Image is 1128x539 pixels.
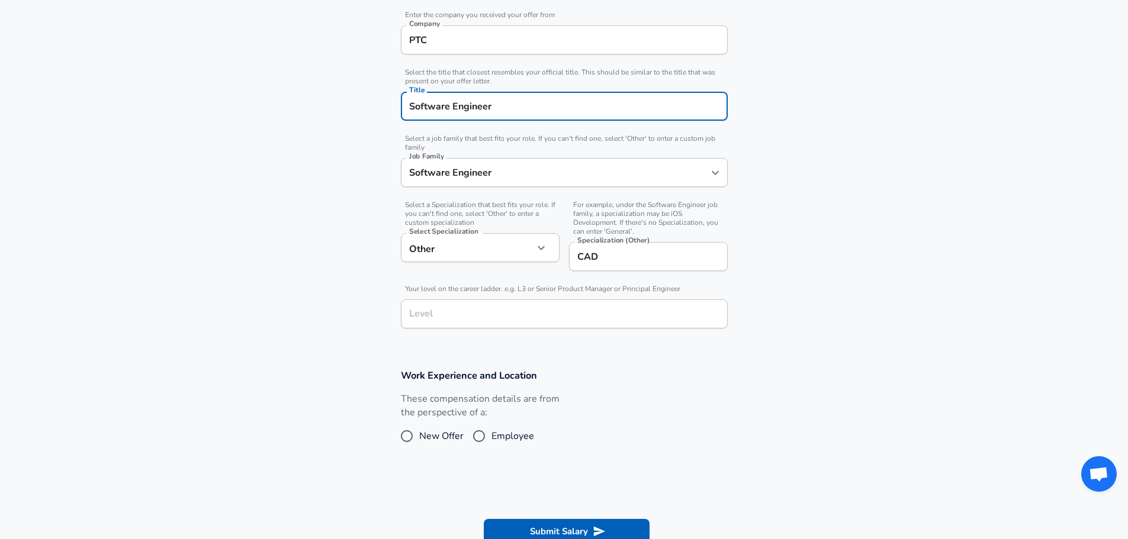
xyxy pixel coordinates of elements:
label: These compensation details are from the perspective of a: [401,392,560,419]
button: Open [707,164,724,181]
h3: Work Experience and Location [401,369,728,382]
input: Google [406,31,722,49]
input: Software Engineer [406,97,722,115]
div: Open chat [1081,456,1117,492]
div: Other [401,233,534,262]
input: L3 [406,305,722,323]
span: Select the title that closest resembles your official title. This should be similar to the title ... [401,68,728,86]
span: New Offer [419,429,464,443]
label: Title [409,86,425,93]
span: Enter the company you received your offer from [401,11,728,20]
label: Job Family [409,153,444,160]
span: Select a job family that best fits your role. If you can't find one, select 'Other' to enter a cu... [401,134,728,152]
input: Software Engineer [406,163,705,182]
label: Select Specialization [409,228,478,235]
span: Employee [491,429,534,443]
span: For example, under the Software Engineer job family, a specialization may be iOS Development. If ... [569,201,728,236]
span: Your level on the career ladder. e.g. L3 or Senior Product Manager or Principal Engineer [401,285,728,293]
label: Specialization (Other) [577,237,650,244]
label: Company [409,20,440,27]
span: Select a Specialization that best fits your role. If you can't find one, select 'Other' to enter ... [401,201,560,227]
